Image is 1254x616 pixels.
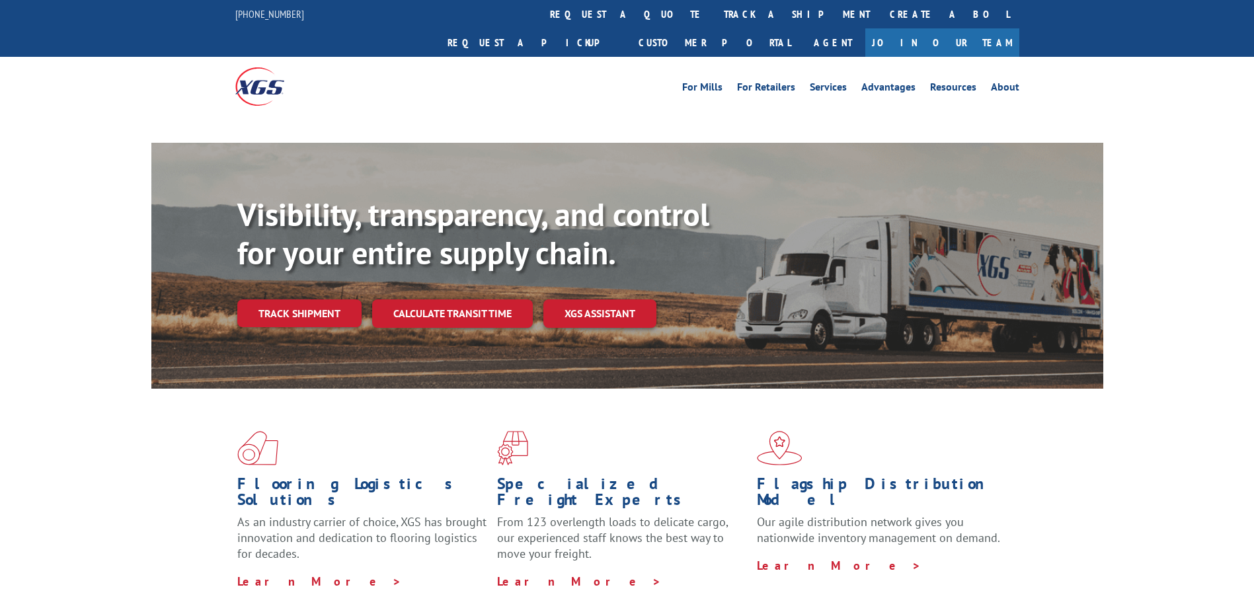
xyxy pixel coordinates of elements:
[810,82,847,96] a: Services
[629,28,801,57] a: Customer Portal
[237,574,402,589] a: Learn More >
[801,28,865,57] a: Agent
[237,514,487,561] span: As an industry carrier of choice, XGS has brought innovation and dedication to flooring logistics...
[737,82,795,96] a: For Retailers
[372,299,533,328] a: Calculate transit time
[861,82,916,96] a: Advantages
[991,82,1019,96] a: About
[682,82,723,96] a: For Mills
[235,7,304,20] a: [PHONE_NUMBER]
[438,28,629,57] a: Request a pickup
[237,476,487,514] h1: Flooring Logistics Solutions
[543,299,656,328] a: XGS ASSISTANT
[237,194,709,273] b: Visibility, transparency, and control for your entire supply chain.
[757,431,803,465] img: xgs-icon-flagship-distribution-model-red
[757,558,921,573] a: Learn More >
[497,431,528,465] img: xgs-icon-focused-on-flooring-red
[497,574,662,589] a: Learn More >
[237,431,278,465] img: xgs-icon-total-supply-chain-intelligence-red
[865,28,1019,57] a: Join Our Team
[237,299,362,327] a: Track shipment
[757,514,1000,545] span: Our agile distribution network gives you nationwide inventory management on demand.
[757,476,1007,514] h1: Flagship Distribution Model
[497,514,747,573] p: From 123 overlength loads to delicate cargo, our experienced staff knows the best way to move you...
[497,476,747,514] h1: Specialized Freight Experts
[930,82,976,96] a: Resources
